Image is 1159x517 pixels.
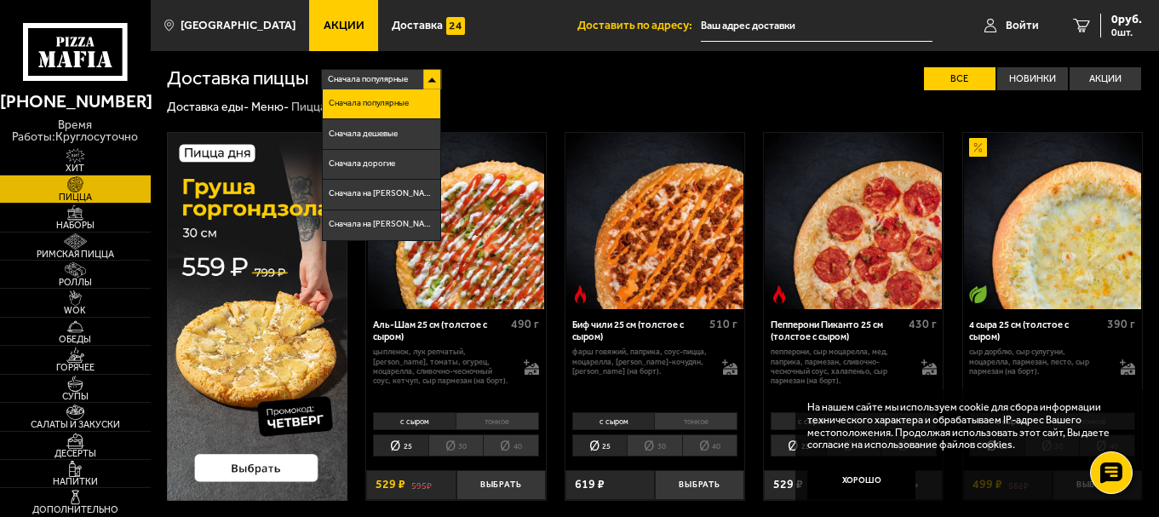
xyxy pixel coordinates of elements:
span: 490 г [511,317,539,331]
img: Пепперони Пиканто 25 см (толстое с сыром) [765,133,942,310]
p: пепперони, сыр Моцарелла, мед, паприка, пармезан, сливочно-чесночный соус, халапеньо, сыр пармеза... [771,347,909,385]
span: Доставка [392,20,443,32]
p: сыр дорблю, сыр сулугуни, моцарелла, пармезан, песто, сыр пармезан (на борт). [969,347,1107,376]
li: 25 [572,434,628,457]
a: Меню- [251,100,289,114]
li: 40 [682,434,738,457]
img: Биф чили 25 см (толстое с сыром) [566,133,743,310]
li: 25 [373,434,428,457]
button: Выбрать [456,470,546,500]
span: Войти [1006,20,1039,32]
div: Биф чили 25 см (толстое с сыром) [572,319,706,342]
li: 40 [483,434,539,457]
span: 529 ₽ [376,479,405,491]
input: Ваш адрес доставки [701,10,932,42]
span: Сначала популярные [329,100,409,108]
h1: Доставка пиццы [167,69,309,89]
img: 15daf4d41897b9f0e9f617042186c801.svg [446,17,464,35]
span: 0 руб. [1111,14,1142,26]
span: Сначала дешевые [329,130,398,139]
span: Доставить по адресу: [577,20,701,32]
img: Острое блюдо [770,285,788,303]
span: 0 шт. [1111,27,1142,37]
img: 4 сыра 25 см (толстое с сыром) [964,133,1141,310]
li: с сыром [572,412,655,430]
span: Сначала на [PERSON_NAME] [329,190,434,198]
div: Пицца [291,100,326,115]
span: Сначала популярные [328,68,408,91]
a: Острое блюдоБиф чили 25 см (толстое с сыром) [565,133,744,310]
span: Сначала на [PERSON_NAME] [329,221,434,229]
a: Острое блюдоПепперони Пиканто 25 см (толстое с сыром) [764,133,943,310]
label: Акции [1070,67,1141,90]
div: 4 сыра 25 см (толстое с сыром) [969,319,1103,342]
s: 595 ₽ [411,479,432,491]
div: Аль-Шам 25 см (толстое с сыром) [373,319,507,342]
img: Акционный [969,138,987,156]
p: фарш говяжий, паприка, соус-пицца, моцарелла, [PERSON_NAME]-кочудян, [PERSON_NAME] (на борт). [572,347,710,376]
li: с сыром [771,412,853,430]
label: Новинки [997,67,1069,90]
li: 30 [627,434,682,457]
button: Хорошо [807,463,916,500]
p: На нашем сайте мы используем cookie для сбора информации технического характера и обрабатываем IP... [807,401,1121,451]
button: Выбрать [655,470,744,500]
img: Острое блюдо [571,285,589,303]
p: цыпленок, лук репчатый, [PERSON_NAME], томаты, огурец, моцарелла, сливочно-чесночный соус, кетчуп... [373,347,511,385]
li: тонкое [654,412,737,430]
li: 25 [771,434,826,457]
li: тонкое [456,412,539,430]
li: 30 [428,434,484,457]
span: 430 г [909,317,937,331]
a: АкционныйАль-Шам 25 см (толстое с сыром) [366,133,545,310]
span: Акции [324,20,364,32]
span: Сначала дорогие [329,160,395,169]
label: Все [924,67,995,90]
div: Пепперони Пиканто 25 см (толстое с сыром) [771,319,904,342]
span: 510 г [709,317,737,331]
a: АкционныйВегетарианское блюдо4 сыра 25 см (толстое с сыром) [963,133,1142,310]
span: 390 г [1107,317,1135,331]
span: 529 ₽ [773,479,803,491]
a: Доставка еды- [167,100,249,114]
li: с сыром [373,412,456,430]
img: Вегетарианское блюдо [969,285,987,303]
span: [GEOGRAPHIC_DATA] [181,20,295,32]
span: 619 ₽ [575,479,605,491]
img: Аль-Шам 25 см (толстое с сыром) [368,133,545,310]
